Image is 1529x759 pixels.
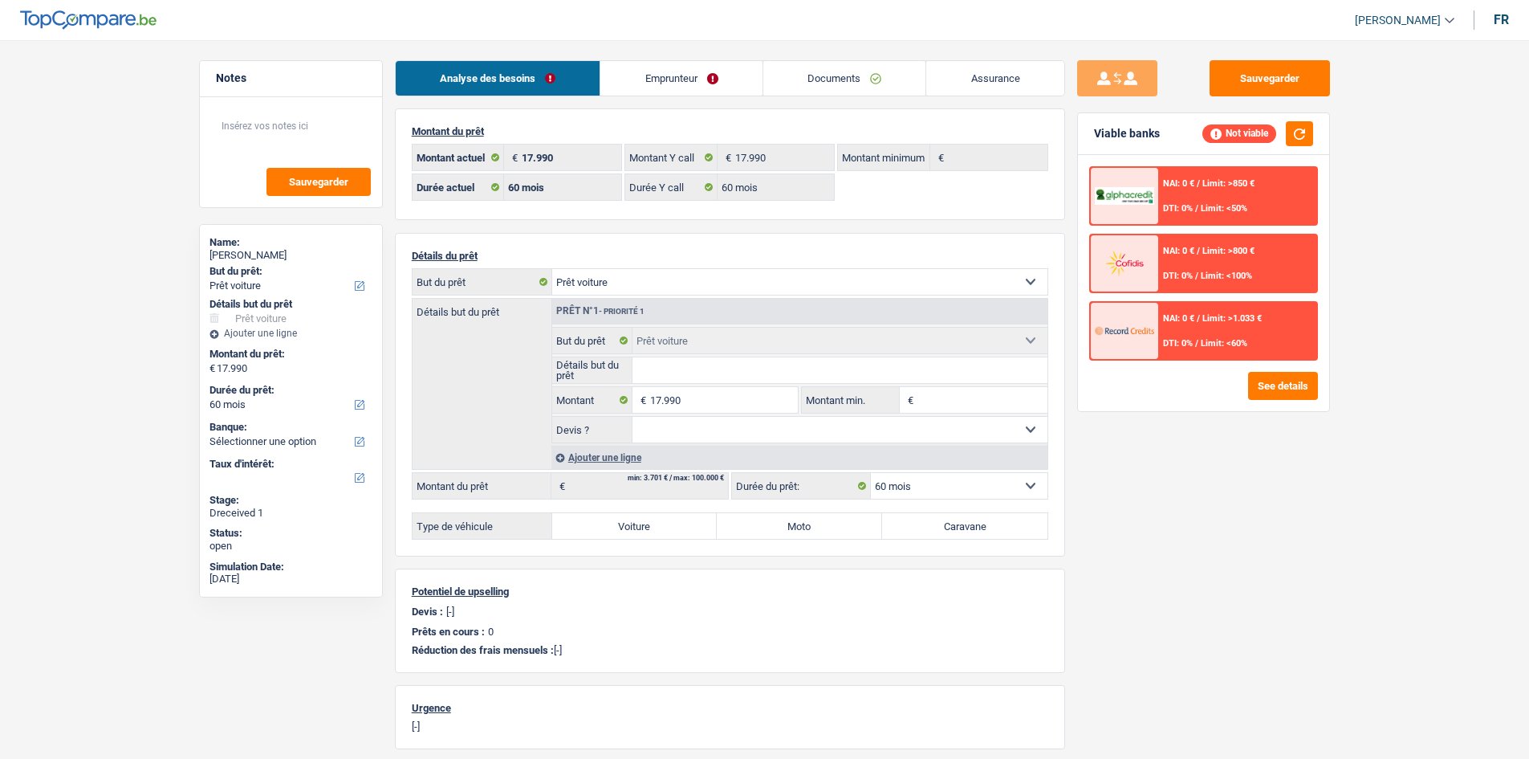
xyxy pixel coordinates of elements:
div: min: 3.701 € / max: 100.000 € [628,475,724,482]
img: TopCompare Logo [20,10,157,30]
label: Caravane [882,513,1047,539]
label: Montant Y call [625,145,718,170]
span: / [1195,271,1198,281]
div: Not viable [1202,124,1276,142]
p: Urgence [412,702,1048,714]
button: Sauvegarder [1210,60,1330,96]
div: Prêt n°1 [552,306,649,316]
p: [-] [446,606,454,618]
span: € [930,145,948,170]
label: Montant actuel [413,145,505,170]
label: But du prêt: [209,265,369,278]
a: Emprunteur [600,61,762,96]
div: Dreceived 1 [209,507,372,520]
span: NAI: 0 € [1163,178,1194,189]
label: Voiture [552,513,718,539]
div: Simulation Date: [209,561,372,573]
span: NAI: 0 € [1163,313,1194,324]
label: Durée actuel [413,174,505,200]
p: Prêts en cours : [412,626,485,638]
span: Limit: >800 € [1202,246,1255,256]
p: 0 [488,626,494,638]
div: fr [1494,12,1509,27]
span: DTI: 0% [1163,338,1193,349]
p: [-] [412,720,1048,732]
span: / [1197,313,1200,324]
span: / [1195,338,1198,349]
div: Name: [209,236,372,249]
span: Sauvegarder [289,177,348,187]
img: AlphaCredit [1095,187,1154,206]
label: But du prêt [552,328,633,353]
span: € [504,145,522,170]
div: [DATE] [209,573,372,586]
label: Durée du prêt: [732,473,871,499]
div: Status: [209,527,372,540]
button: Sauvegarder [266,168,371,196]
p: Potentiel de upselling [412,586,1048,598]
span: - Priorité 1 [599,307,645,316]
span: NAI: 0 € [1163,246,1194,256]
span: Limit: <100% [1201,271,1252,281]
span: / [1197,178,1200,189]
div: Ajouter une ligne [209,328,372,339]
a: Analyse des besoins [396,61,600,96]
img: Cofidis [1095,248,1154,278]
label: Type de véhicule [413,513,552,539]
span: € [551,473,569,499]
div: Stage: [209,494,372,507]
p: Montant du prêt [412,125,1048,137]
p: Devis : [412,606,443,618]
p: [-] [412,644,1048,656]
span: / [1197,246,1200,256]
span: € [209,362,215,375]
span: € [632,387,650,413]
h5: Notes [216,71,366,85]
label: Durée Y call [625,174,718,200]
span: [PERSON_NAME] [1355,14,1441,27]
span: € [900,387,917,413]
span: DTI: 0% [1163,203,1193,214]
label: Montant min. [802,387,900,413]
label: Durée du prêt: [209,384,369,397]
label: Moto [717,513,882,539]
label: Montant du prêt [413,473,551,499]
label: Détails but du prêt [552,357,633,383]
div: Détails but du prêt [209,298,372,311]
div: [PERSON_NAME] [209,249,372,262]
div: Ajouter une ligne [551,446,1047,469]
label: Taux d'intérêt: [209,458,369,471]
span: Réduction des frais mensuels : [412,644,554,656]
label: Détails but du prêt [413,299,551,317]
span: Limit: <60% [1201,338,1247,349]
button: See details [1248,372,1318,400]
span: / [1195,203,1198,214]
p: Détails du prêt [412,250,1048,262]
span: € [718,145,735,170]
label: Devis ? [552,417,633,443]
a: Documents [763,61,926,96]
span: Limit: <50% [1201,203,1247,214]
span: Limit: >1.033 € [1202,313,1262,324]
a: Assurance [926,61,1064,96]
div: Viable banks [1094,127,1160,141]
label: Banque: [209,421,369,434]
label: Montant du prêt: [209,348,369,361]
a: [PERSON_NAME] [1342,7,1454,34]
label: Montant minimum [838,145,930,170]
span: Limit: >850 € [1202,178,1255,189]
img: Record Credits [1095,316,1154,345]
label: Montant [552,387,633,413]
label: But du prêt [413,269,552,295]
span: DTI: 0% [1163,271,1193,281]
div: open [209,540,372,553]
